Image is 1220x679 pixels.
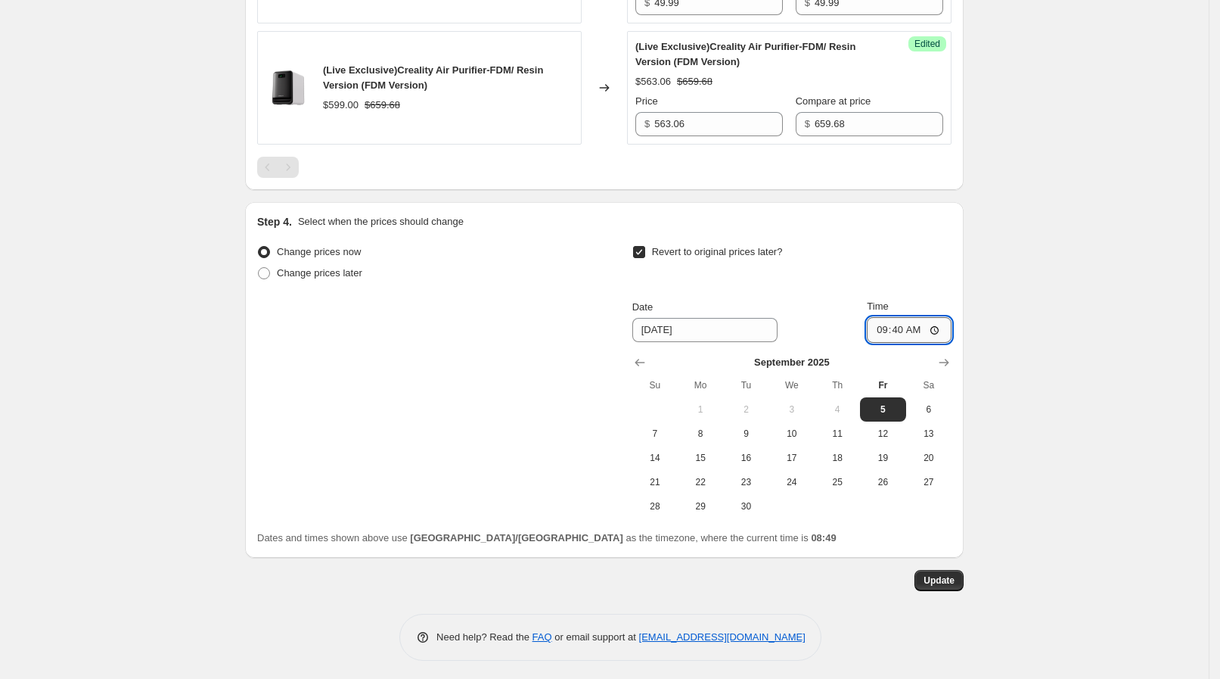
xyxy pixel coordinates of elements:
button: Monday September 1 2025 [678,397,723,422]
button: Monday September 8 2025 [678,422,723,446]
span: (Live Exclusive)Creality Air Purifier-FDM/ Resin Version (FDM Version) [635,41,855,67]
span: 13 [912,428,945,440]
button: Saturday September 20 2025 [906,446,951,470]
th: Thursday [815,373,860,397]
input: 9/5/2025 [632,318,778,342]
div: $599.00 [323,98,359,113]
span: 20 [912,452,945,464]
span: Update [924,575,955,587]
span: Dates and times shown above use as the timezone, where the current time is [257,532,837,544]
span: Sa [912,379,945,391]
input: 12:00 [867,317,951,343]
span: 30 [729,500,762,512]
button: Sunday September 14 2025 [632,446,678,470]
button: Thursday September 18 2025 [815,446,860,470]
button: Thursday September 11 2025 [815,422,860,446]
span: 4 [821,403,854,416]
button: Tuesday September 23 2025 [723,470,768,494]
th: Sunday [632,373,678,397]
span: 17 [775,452,809,464]
span: 3 [775,403,809,416]
span: 9 [729,428,762,440]
span: Time [867,301,888,312]
span: 6 [912,403,945,416]
span: Th [821,379,854,391]
span: 2 [729,403,762,416]
span: Tu [729,379,762,391]
button: Wednesday September 17 2025 [769,446,815,470]
button: Sunday September 21 2025 [632,470,678,494]
button: Friday September 26 2025 [860,470,905,494]
button: Friday September 19 2025 [860,446,905,470]
button: Monday September 22 2025 [678,470,723,494]
button: Friday September 12 2025 [860,422,905,446]
span: 29 [684,500,717,512]
span: 23 [729,476,762,488]
div: $563.06 [635,74,671,89]
span: We [775,379,809,391]
span: 16 [729,452,762,464]
span: 10 [775,428,809,440]
b: 08:49 [811,532,836,544]
span: Compare at price [796,95,871,107]
button: Sunday September 7 2025 [632,422,678,446]
b: [GEOGRAPHIC_DATA]/[GEOGRAPHIC_DATA] [410,532,622,544]
span: Need help? Read the [436,631,532,643]
button: Tuesday September 30 2025 [723,494,768,519]
span: Mo [684,379,717,391]
nav: Pagination [257,157,299,178]
span: 7 [638,428,672,440]
span: or email support at [552,631,639,643]
span: Edited [914,38,940,50]
button: Tuesday September 16 2025 [723,446,768,470]
span: 19 [866,452,899,464]
a: FAQ [532,631,552,643]
span: 27 [912,476,945,488]
button: Tuesday September 2 2025 [723,397,768,422]
a: [EMAIL_ADDRESS][DOMAIN_NAME] [639,631,806,643]
span: 14 [638,452,672,464]
button: Saturday September 27 2025 [906,470,951,494]
button: Show next month, October 2025 [933,352,955,373]
button: Thursday September 4 2025 [815,397,860,422]
span: Change prices now [277,246,361,257]
button: Thursday September 25 2025 [815,470,860,494]
span: 18 [821,452,854,464]
span: Price [635,95,658,107]
span: 11 [821,428,854,440]
th: Friday [860,373,905,397]
span: $ [805,118,810,129]
p: Select when the prices should change [298,214,464,229]
img: 1_2312aebf-2003-4a20-a892-5af523a6798c_80x.png [265,65,311,111]
button: Tuesday September 9 2025 [723,422,768,446]
span: Su [638,379,672,391]
span: 26 [866,476,899,488]
span: 28 [638,500,672,512]
span: 15 [684,452,717,464]
span: 8 [684,428,717,440]
th: Saturday [906,373,951,397]
span: Revert to original prices later? [652,246,783,257]
span: $ [644,118,650,129]
button: Show previous month, August 2025 [629,352,650,373]
span: Date [632,301,653,313]
button: Saturday September 6 2025 [906,397,951,422]
th: Wednesday [769,373,815,397]
strike: $659.68 [677,74,712,89]
span: (Live Exclusive)Creality Air Purifier-FDM/ Resin Version (FDM Version) [323,64,543,91]
span: Fr [866,379,899,391]
button: Update [914,570,964,591]
button: Today Friday September 5 2025 [860,397,905,422]
button: Monday September 15 2025 [678,446,723,470]
span: 22 [684,476,717,488]
span: 25 [821,476,854,488]
span: 5 [866,403,899,416]
button: Wednesday September 10 2025 [769,422,815,446]
strike: $659.68 [365,98,400,113]
span: Change prices later [277,267,362,279]
button: Wednesday September 3 2025 [769,397,815,422]
button: Wednesday September 24 2025 [769,470,815,494]
span: 1 [684,403,717,416]
span: 24 [775,476,809,488]
button: Saturday September 13 2025 [906,422,951,446]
